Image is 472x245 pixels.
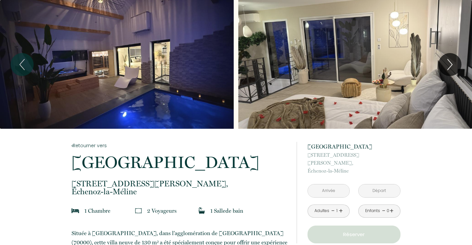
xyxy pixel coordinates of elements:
[438,53,461,76] button: Next
[72,142,288,149] a: Retourner vers
[11,53,34,76] button: Previous
[365,208,380,214] div: Enfants
[331,206,335,216] a: -
[72,180,288,188] span: [STREET_ADDRESS][PERSON_NAME],
[386,208,390,214] div: 0
[135,207,142,214] img: guests
[314,208,329,214] div: Adultes
[310,231,398,238] p: Réserver
[308,226,400,243] button: Réserver
[308,184,349,197] input: Arrivée
[308,142,400,151] p: [GEOGRAPHIC_DATA]
[382,206,386,216] a: -
[359,184,400,197] input: Départ
[147,206,177,215] p: 2 Voyageur
[84,206,110,215] p: 1 Chambre
[174,207,177,214] span: s
[210,206,243,215] p: 1 Salle de bain
[390,206,394,216] a: +
[72,154,288,171] p: [GEOGRAPHIC_DATA]
[308,151,400,175] p: Échenoz-la-Méline
[72,180,288,196] p: Échenoz-la-Méline
[339,206,343,216] a: +
[335,208,339,214] div: 1
[308,151,400,167] span: [STREET_ADDRESS][PERSON_NAME],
